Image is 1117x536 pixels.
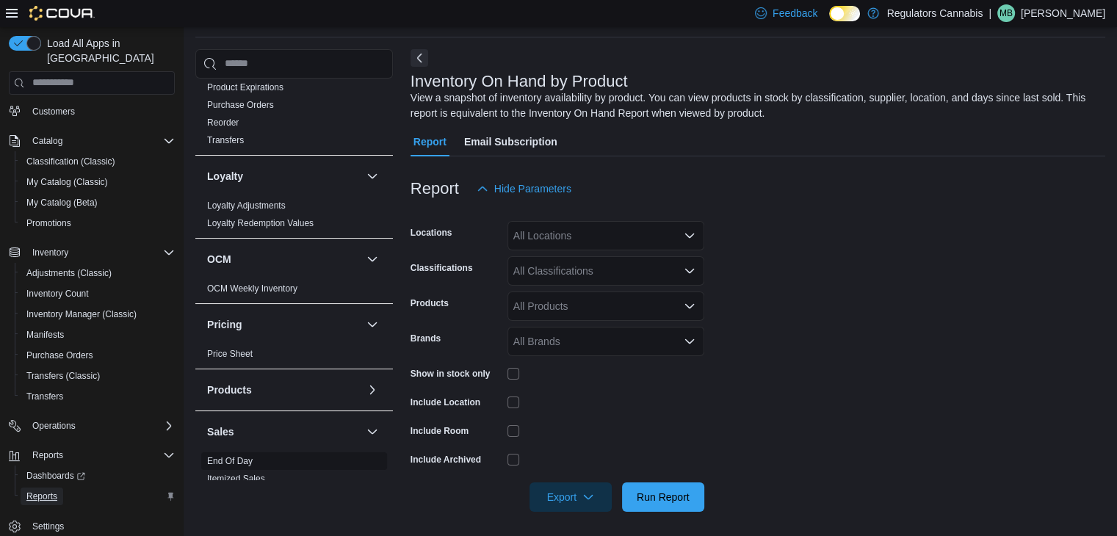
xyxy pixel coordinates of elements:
a: Inventory Manager (Classic) [21,305,142,323]
span: Settings [26,517,175,535]
span: Report [413,127,447,156]
button: OCM [207,252,361,267]
span: Inventory Count [21,285,175,303]
a: Transfers [21,388,69,405]
span: Customers [26,102,175,120]
a: Loyalty Redemption Values [207,218,314,228]
h3: Products [207,383,252,397]
div: Pricing [195,345,393,369]
span: Price Sheet [207,348,253,360]
a: Price Sheet [207,349,253,359]
span: Product Expirations [207,82,283,93]
input: Dark Mode [829,6,860,21]
button: Transfers [15,386,181,407]
label: Show in stock only [411,368,491,380]
span: Purchase Orders [26,350,93,361]
span: Adjustments (Classic) [26,267,112,279]
span: Manifests [26,329,64,341]
a: Manifests [21,326,70,344]
a: Purchase Orders [207,100,274,110]
span: Catalog [32,135,62,147]
a: Reorder [207,117,239,128]
label: Locations [411,227,452,239]
button: Reports [3,445,181,466]
span: Load All Apps in [GEOGRAPHIC_DATA] [41,36,175,65]
button: Classification (Classic) [15,151,181,172]
button: Inventory [26,244,74,261]
h3: Sales [207,424,234,439]
h3: Report [411,180,459,198]
button: My Catalog (Beta) [15,192,181,213]
span: Transfers [26,391,63,402]
button: Reports [26,446,69,464]
button: Loyalty [207,169,361,184]
a: Transfers (Classic) [21,367,106,385]
span: My Catalog (Beta) [21,194,175,211]
span: Operations [32,420,76,432]
a: Reports [21,488,63,505]
a: Inventory Count [21,285,95,303]
span: Classification (Classic) [26,156,115,167]
span: Inventory Manager (Classic) [26,308,137,320]
span: Run Report [637,490,690,504]
button: Adjustments (Classic) [15,263,181,283]
button: Loyalty [364,167,381,185]
span: MB [999,4,1013,22]
a: Purchase Orders [21,347,99,364]
a: My Catalog (Classic) [21,173,114,191]
span: Inventory Manager (Classic) [21,305,175,323]
span: Inventory [32,247,68,258]
h3: OCM [207,252,231,267]
span: My Catalog (Classic) [26,176,108,188]
span: Transfers (Classic) [21,367,175,385]
div: Mike Biron [997,4,1015,22]
span: Email Subscription [464,127,557,156]
span: Export [538,482,603,512]
span: Settings [32,521,64,532]
label: Include Room [411,425,469,437]
span: Feedback [773,6,817,21]
button: Products [364,381,381,399]
div: Loyalty [195,197,393,238]
p: Regulators Cannabis [886,4,983,22]
span: Dashboards [21,467,175,485]
button: My Catalog (Classic) [15,172,181,192]
span: Reports [32,449,63,461]
span: Classification (Classic) [21,153,175,170]
button: Operations [3,416,181,436]
button: Sales [364,423,381,441]
button: Products [207,383,361,397]
span: Hide Parameters [494,181,571,196]
a: Transfers [207,135,244,145]
button: Catalog [26,132,68,150]
button: Purchase Orders [15,345,181,366]
span: Reports [21,488,175,505]
span: Promotions [21,214,175,232]
span: Inventory [26,244,175,261]
span: Manifests [21,326,175,344]
span: Customers [32,106,75,117]
label: Include Location [411,396,480,408]
button: Open list of options [684,336,695,347]
button: Run Report [622,482,704,512]
span: Reports [26,490,57,502]
a: OCM Weekly Inventory [207,283,297,294]
span: Operations [26,417,175,435]
div: OCM [195,280,393,303]
label: Classifications [411,262,473,274]
button: Open list of options [684,230,695,242]
button: Sales [207,424,361,439]
button: Inventory Manager (Classic) [15,304,181,325]
span: End Of Day [207,455,253,467]
span: Loyalty Adjustments [207,200,286,211]
button: Reports [15,486,181,507]
span: Purchase Orders [21,347,175,364]
a: Itemized Sales [207,474,265,484]
span: My Catalog (Classic) [21,173,175,191]
button: Inventory Count [15,283,181,304]
a: End Of Day [207,456,253,466]
a: Promotions [21,214,77,232]
span: Promotions [26,217,71,229]
span: Loyalty Redemption Values [207,217,314,229]
p: [PERSON_NAME] [1021,4,1105,22]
